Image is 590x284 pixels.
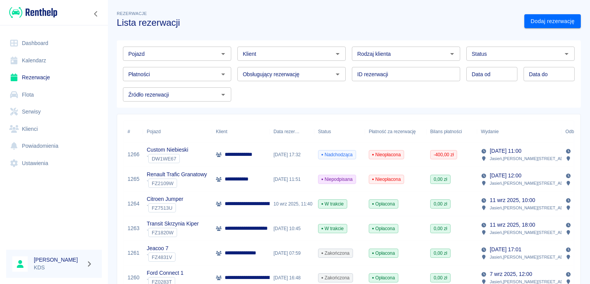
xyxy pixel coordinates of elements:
[369,121,416,142] div: Płatność za rezerwację
[369,250,398,257] span: Opłacona
[117,11,147,16] span: Rezerwacje
[318,274,353,281] span: Zakończona
[6,137,102,155] a: Powiadomienia
[490,254,579,261] p: Jasień , [PERSON_NAME][STREET_ADDRESS]
[431,274,450,281] span: 0,00 zł
[34,256,83,264] h6: [PERSON_NAME]
[481,121,499,142] div: Wydanie
[6,35,102,52] a: Dashboard
[565,121,579,142] div: Odbiór
[147,269,184,277] p: Ford Connect 1
[6,52,102,69] a: Kalendarz
[128,274,139,282] a: 1260
[9,6,57,19] img: Renthelp logo
[332,48,343,59] button: Otwórz
[124,121,143,142] div: #
[218,48,229,59] button: Otwórz
[128,175,139,183] a: 1265
[426,121,477,142] div: Bilans płatności
[318,151,356,158] span: Nadchodząca
[128,224,139,232] a: 1263
[147,252,176,262] div: `
[490,270,532,278] p: 7 wrz 2025, 12:00
[270,167,314,192] div: [DATE] 11:51
[490,204,579,211] p: Jasień , [PERSON_NAME][STREET_ADDRESS]
[499,126,509,137] button: Sort
[369,176,404,183] span: Nieopłacona
[149,156,179,162] span: DW1WE67
[318,121,331,142] div: Status
[6,155,102,172] a: Ustawienia
[490,172,521,180] p: [DATE] 12:00
[318,176,356,183] span: Niepodpisana
[270,142,314,167] div: [DATE] 17:32
[431,225,450,232] span: 0,00 zł
[431,250,450,257] span: 0,00 zł
[128,200,139,208] a: 1264
[318,200,347,207] span: W trakcie
[128,121,130,142] div: #
[149,230,177,236] span: FZ1820W
[216,121,227,142] div: Klient
[490,221,535,229] p: 11 wrz 2025, 18:00
[300,126,310,137] button: Sort
[490,180,579,187] p: Jasień , [PERSON_NAME][STREET_ADDRESS]
[6,6,57,19] a: Renthelp logo
[524,14,581,28] a: Dodaj rezerwację
[147,195,183,203] p: Citroen Jumper
[6,103,102,120] a: Serwisy
[149,180,177,186] span: FZ2109W
[147,179,207,188] div: `
[147,154,188,163] div: `
[147,203,183,212] div: `
[218,69,229,80] button: Otwórz
[270,192,314,216] div: 10 wrz 2025, 11:40
[332,69,343,80] button: Otwórz
[318,225,347,232] span: W trakcie
[477,121,562,142] div: Wydanie
[561,48,572,59] button: Otwórz
[90,9,102,19] button: Zwiń nawigację
[34,264,83,272] p: KDS
[143,121,212,142] div: Pojazd
[447,48,457,59] button: Otwórz
[369,274,398,281] span: Opłacona
[430,121,462,142] div: Bilans płatności
[147,220,199,228] p: Transit Skrzynia Kiper
[273,121,300,142] div: Data rezerwacji
[490,196,535,204] p: 11 wrz 2025, 10:00
[149,205,176,211] span: FZ7513U
[149,254,175,260] span: FZ4831V
[147,170,207,179] p: Renault Trafic Granatowy
[466,67,517,81] input: DD.MM.YYYY
[212,121,270,142] div: Klient
[524,67,575,81] input: DD.MM.YYYY
[490,229,579,236] p: Jasień , [PERSON_NAME][STREET_ADDRESS]
[6,120,102,138] a: Klienci
[147,146,188,154] p: Custom Niebieski
[369,225,398,232] span: Opłacona
[147,228,199,237] div: `
[128,150,139,159] a: 1266
[270,216,314,241] div: [DATE] 10:45
[6,86,102,104] a: Flota
[147,121,161,142] div: Pojazd
[431,176,450,183] span: 0,00 zł
[490,155,579,162] p: Jasień , [PERSON_NAME][STREET_ADDRESS]
[365,121,426,142] div: Płatność za rezerwację
[147,244,176,252] p: Jeacoo 7
[218,89,229,100] button: Otwórz
[490,246,521,254] p: [DATE] 17:01
[314,121,365,142] div: Status
[270,121,314,142] div: Data rezerwacji
[431,151,457,158] span: -400,00 zł
[128,249,139,257] a: 1261
[369,151,404,158] span: Nieopłacona
[369,200,398,207] span: Opłacona
[6,69,102,86] a: Rezerwacje
[117,17,518,28] h3: Lista rezerwacji
[318,250,353,257] span: Zakończona
[490,147,521,155] p: [DATE] 11:00
[431,200,450,207] span: 0,00 zł
[270,241,314,266] div: [DATE] 07:59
